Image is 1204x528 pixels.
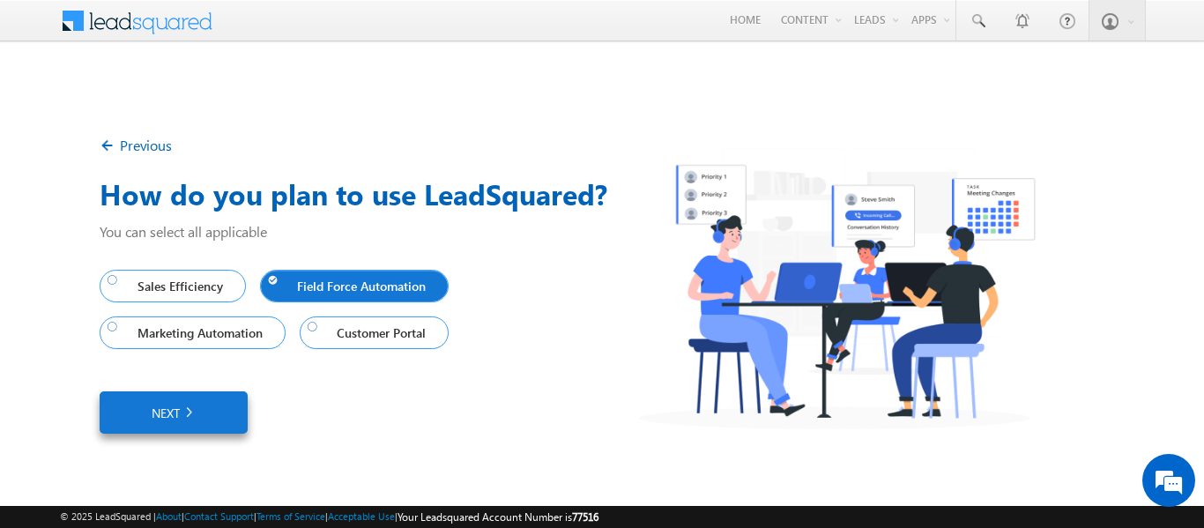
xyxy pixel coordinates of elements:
img: Leadsquared_CRM_Purpose.png [602,141,1073,440]
span: Sales Efficiency [108,274,230,298]
span: Customer Portal [308,321,434,345]
a: Contact Support [184,510,254,522]
div: Minimize live chat window [289,9,331,51]
span: Field Force Automation [268,274,434,298]
a: Terms of Service [256,510,325,522]
a: Previous [100,136,172,154]
img: Right_Arrow.png [180,404,196,421]
a: Next [100,391,248,434]
span: © 2025 LeadSquared | | | | | [60,509,598,525]
p: You can select all applicable [100,222,1104,241]
a: About [156,510,182,522]
em: Start Chat [240,407,320,431]
img: Back_Arrow.png [100,138,120,158]
span: 77516 [572,510,598,524]
textarea: Type your message and hit 'Enter' [23,163,322,392]
a: Acceptable Use [328,510,395,522]
div: Chat with us now [92,93,296,115]
h3: How do you plan to use LeadSquared? [100,173,1104,215]
span: Your Leadsquared Account Number is [398,510,598,524]
span: Marketing Automation [108,321,270,345]
img: d_60004797649_company_0_60004797649 [30,93,74,115]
